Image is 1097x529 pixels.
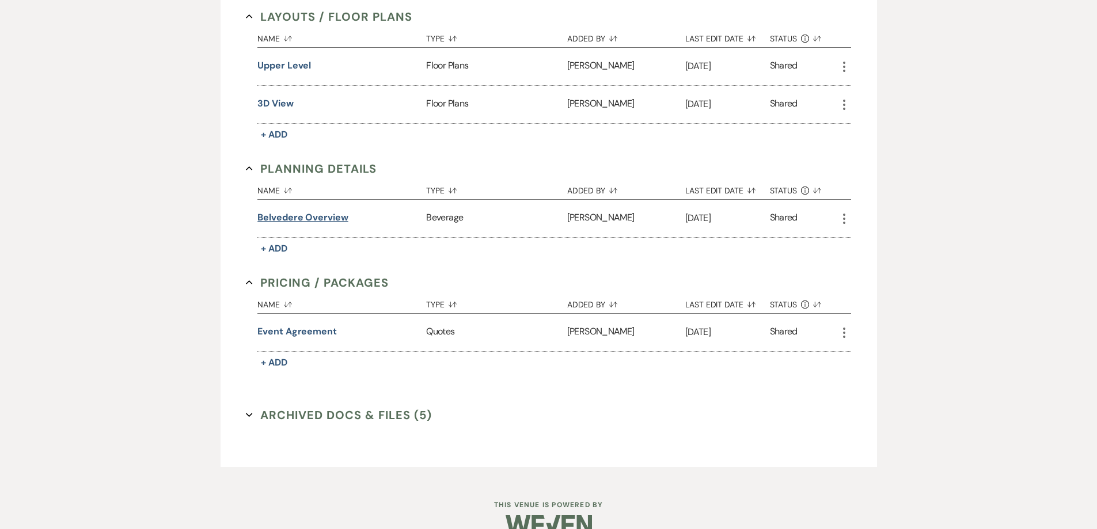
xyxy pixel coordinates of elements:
[770,291,837,313] button: Status
[685,177,770,199] button: Last Edit Date
[257,211,348,224] button: Belvedere Overview
[770,325,798,340] div: Shared
[770,300,798,309] span: Status
[257,355,291,371] button: + Add
[426,25,567,47] button: Type
[770,35,798,43] span: Status
[257,177,426,199] button: Name
[567,177,685,199] button: Added By
[257,241,291,257] button: + Add
[770,25,837,47] button: Status
[567,25,685,47] button: Added By
[770,177,837,199] button: Status
[770,97,798,112] div: Shared
[261,128,287,140] span: + Add
[567,291,685,313] button: Added By
[261,242,287,254] span: + Add
[685,211,770,226] p: [DATE]
[257,59,311,73] button: Upper Level
[685,97,770,112] p: [DATE]
[685,25,770,47] button: Last Edit Date
[567,86,685,123] div: [PERSON_NAME]
[426,200,567,237] div: Beverage
[426,291,567,313] button: Type
[426,86,567,123] div: Floor Plans
[261,356,287,368] span: + Add
[685,325,770,340] p: [DATE]
[246,274,389,291] button: Pricing / Packages
[257,127,291,143] button: + Add
[685,59,770,74] p: [DATE]
[246,160,377,177] button: Planning Details
[246,8,412,25] button: Layouts / Floor Plans
[770,211,798,226] div: Shared
[257,291,426,313] button: Name
[567,48,685,85] div: [PERSON_NAME]
[257,325,337,338] button: Event Agreement
[257,25,426,47] button: Name
[246,406,432,424] button: Archived Docs & Files (5)
[770,187,798,195] span: Status
[257,97,293,111] button: 3D View
[567,314,685,351] div: [PERSON_NAME]
[685,291,770,313] button: Last Edit Date
[426,177,567,199] button: Type
[426,314,567,351] div: Quotes
[770,59,798,74] div: Shared
[567,200,685,237] div: [PERSON_NAME]
[426,48,567,85] div: Floor Plans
